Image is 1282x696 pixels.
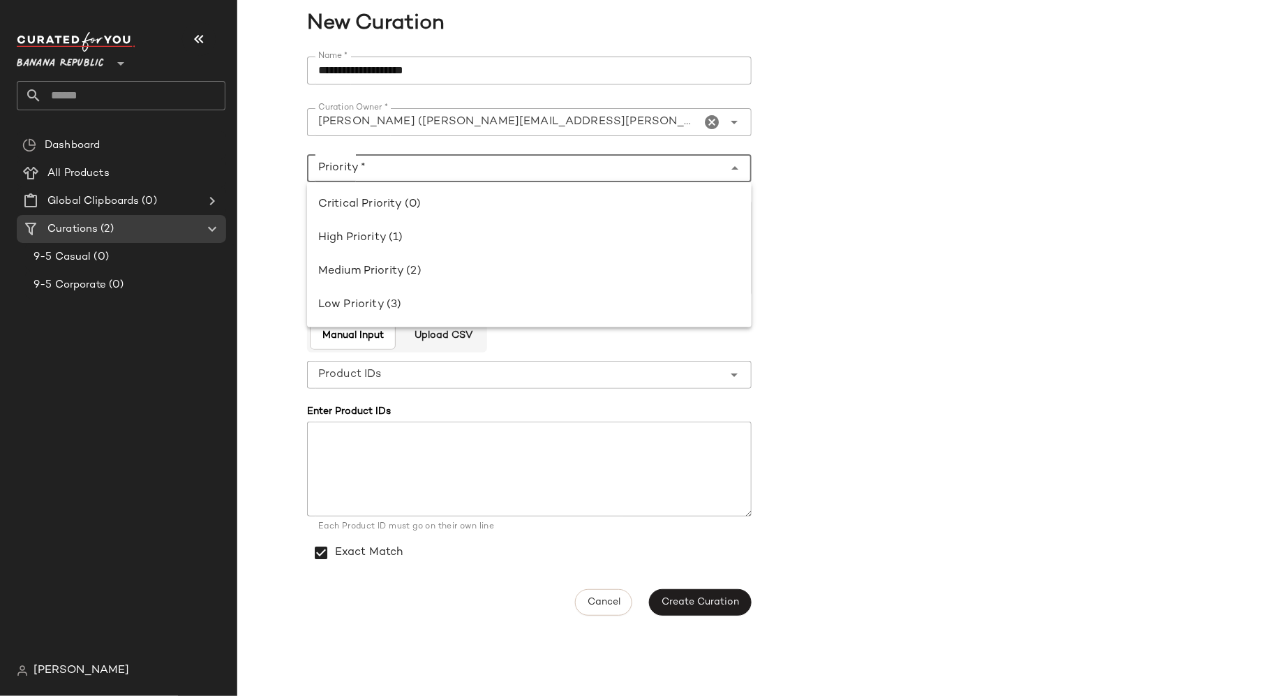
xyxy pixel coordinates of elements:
[403,322,484,350] button: Upload CSV
[33,249,91,265] span: 9-5 Casual
[33,662,129,679] span: [PERSON_NAME]
[17,47,104,73] span: Banana Republic
[310,322,396,350] button: Manual Input
[318,230,740,246] div: High Priority (1)
[661,597,739,608] span: Create Curation
[318,366,382,383] span: Product IDs
[47,165,110,182] span: All Products
[91,249,108,265] span: (0)
[22,138,36,152] img: svg%3e
[726,160,743,177] i: Close
[45,138,100,154] span: Dashboard
[139,193,156,209] span: (0)
[318,263,740,280] div: Medium Priority (2)
[587,597,620,608] span: Cancel
[575,589,632,616] button: Cancel
[318,196,740,213] div: Critical Priority (0)
[318,521,740,533] div: Each Product ID must go on their own line
[47,221,98,237] span: Curations
[704,114,721,131] i: Clear Curation Owner *
[649,589,751,616] button: Create Curation
[726,114,743,131] i: Open
[106,277,124,293] span: (0)
[322,330,384,341] span: Manual Input
[47,193,139,209] span: Global Clipboards
[98,221,113,237] span: (2)
[237,8,1274,40] span: New Curation
[17,665,28,676] img: svg%3e
[318,297,740,313] div: Low Priority (3)
[307,404,752,419] div: Enter Product IDs
[335,533,403,572] label: Exact Match
[414,330,472,341] span: Upload CSV
[17,32,135,52] img: cfy_white_logo.C9jOOHJF.svg
[33,277,106,293] span: 9-5 Corporate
